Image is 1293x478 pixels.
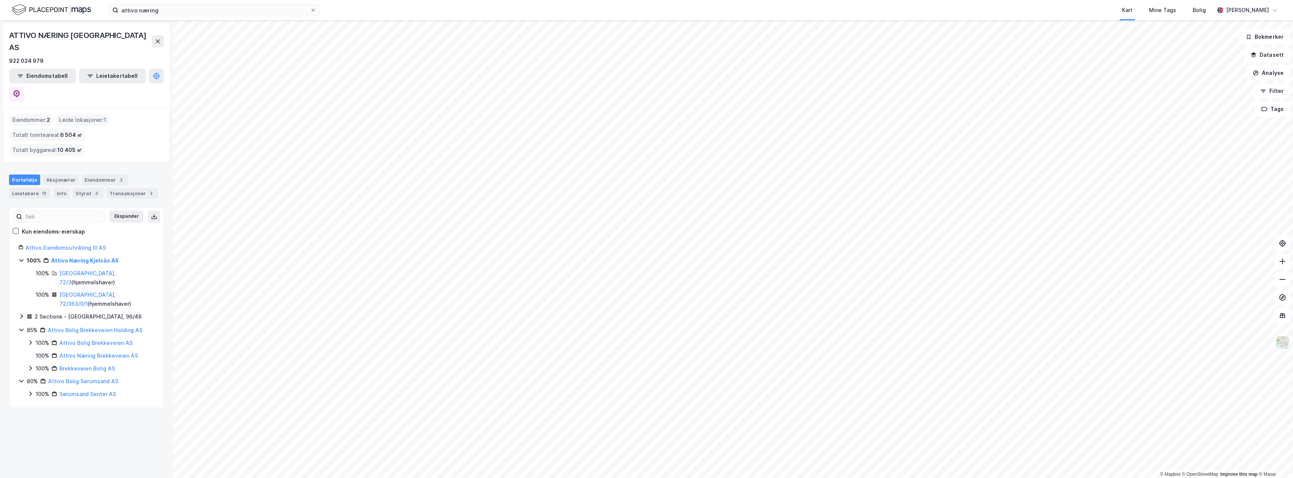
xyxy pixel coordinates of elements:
div: Leide lokasjoner : [56,114,109,126]
button: Analyse [1246,65,1290,80]
a: Attivo Bolig Sørumsand AS [48,378,118,384]
button: Datasett [1244,47,1290,62]
button: Bokmerker [1239,29,1290,44]
div: 2 [117,176,125,184]
a: OpenStreetMap [1182,472,1219,477]
div: 2 [147,190,155,197]
a: Attivo Bolig Brekkeveien AS [59,340,133,346]
img: logo.f888ab2527a4732fd821a326f86c7f29.svg [12,3,91,17]
div: 100% [36,290,49,299]
div: Kart [1122,6,1133,15]
input: Søk [22,211,104,222]
div: 2 Sections - [GEOGRAPHIC_DATA], 96/46 [35,312,142,321]
div: 100% [36,390,49,399]
div: ( hjemmelshaver ) [59,290,154,308]
div: Totalt tomteareal : [9,129,85,141]
div: ATTIVO NÆRING [GEOGRAPHIC_DATA] AS [9,29,152,53]
input: Søk på adresse, matrikkel, gårdeiere, leietakere eller personer [118,5,310,16]
div: Kun eiendoms-eierskap [22,227,85,236]
div: Styret [73,188,103,199]
span: 1 [104,115,106,124]
div: ( hjemmelshaver ) [59,269,154,287]
div: Info [54,188,70,199]
div: Totalt byggareal : [9,144,85,156]
a: [GEOGRAPHIC_DATA], 72/3 [59,270,116,285]
a: [GEOGRAPHIC_DATA], 72/363/0/1 [59,291,116,307]
div: 100% [36,364,49,373]
button: Ekspander [109,211,144,223]
div: Bolig [1193,6,1206,15]
div: Leietakere [9,188,51,199]
a: Sørumsand Senter AS [59,391,116,397]
div: [PERSON_NAME] [1226,6,1269,15]
a: Attivo Eiendomsutvikling III AS [26,244,106,251]
div: Eiendommer [82,175,128,185]
div: Transaksjoner [106,188,158,199]
a: Brekkeveien Bolig AS [59,365,115,372]
div: Aksjonærer [43,175,79,185]
div: 922 024 979 [9,56,44,65]
div: 3 [93,190,100,197]
div: 100% [27,256,41,265]
div: 100% [36,351,49,360]
div: Eiendommer : [9,114,53,126]
span: 10 405 ㎡ [57,146,82,155]
a: Attivo Næring Kjelsås AS [51,257,119,264]
span: 2 [47,115,50,124]
div: 13 [40,190,48,197]
div: 100% [36,338,49,347]
img: Z [1275,335,1290,350]
div: Mine Tags [1149,6,1176,15]
a: Attivo Bolig Brekkeveien Holding AS [48,327,142,333]
div: Portefølje [9,175,40,185]
span: 6 504 ㎡ [60,131,82,140]
div: 80% [27,377,38,386]
div: 100% [36,269,49,278]
a: Attivo Næring Brekkeveien AS [59,352,138,359]
iframe: Chat Widget [1255,442,1293,478]
button: Filter [1254,83,1290,99]
a: Improve this map [1220,472,1258,477]
button: Eiendomstabell [9,68,76,83]
button: Tags [1255,102,1290,117]
a: Mapbox [1160,472,1181,477]
button: Leietakertabell [79,68,146,83]
div: 85% [27,326,38,335]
